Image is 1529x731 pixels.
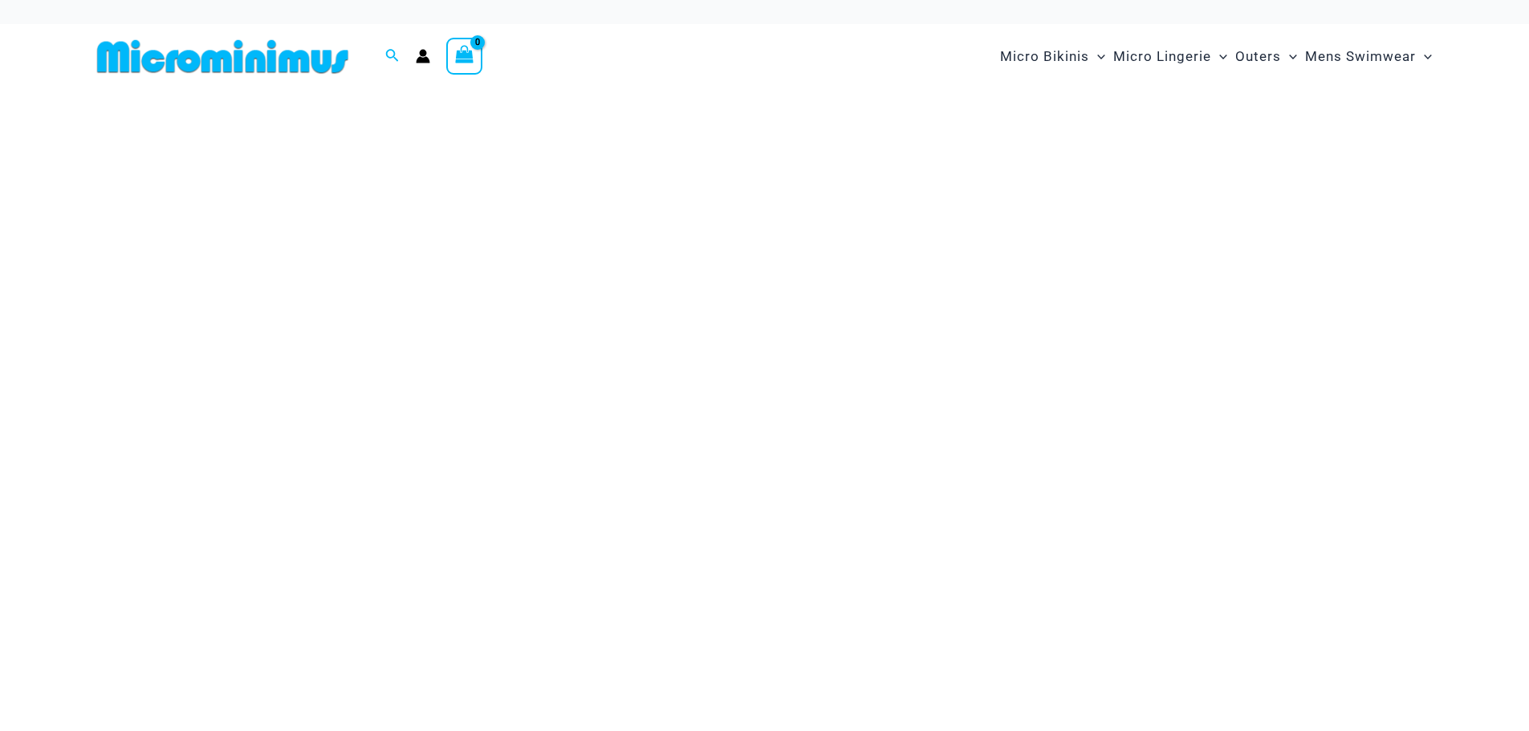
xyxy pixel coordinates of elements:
span: Micro Lingerie [1113,36,1211,77]
span: Menu Toggle [1211,36,1227,77]
a: Search icon link [385,47,400,67]
span: Mens Swimwear [1305,36,1416,77]
span: Outers [1235,36,1281,77]
span: Menu Toggle [1089,36,1105,77]
span: Menu Toggle [1281,36,1297,77]
a: Micro LingerieMenu ToggleMenu Toggle [1109,32,1231,81]
span: Menu Toggle [1416,36,1432,77]
a: View Shopping Cart, empty [446,38,483,75]
span: Micro Bikinis [1000,36,1089,77]
a: Mens SwimwearMenu ToggleMenu Toggle [1301,32,1436,81]
nav: Site Navigation [994,30,1439,83]
a: Account icon link [416,49,430,63]
img: MM SHOP LOGO FLAT [91,39,355,75]
a: Micro BikinisMenu ToggleMenu Toggle [996,32,1109,81]
a: OutersMenu ToggleMenu Toggle [1231,32,1301,81]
